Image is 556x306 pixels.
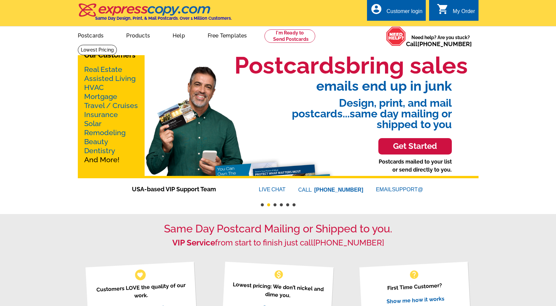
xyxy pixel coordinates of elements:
[84,65,122,74] a: Real Estate
[313,238,384,247] a: [PHONE_NUMBER]
[261,203,264,206] button: 1 of 6
[437,7,475,16] a: shopping_cart My Order
[368,280,462,293] p: First Time Customer?
[259,187,286,192] a: LIVECHAT
[259,186,271,194] font: LIVE
[84,110,118,119] a: Insurance
[162,27,196,43] a: Help
[417,40,472,47] a: [PHONE_NUMBER]
[386,26,406,46] img: help
[78,222,479,235] h1: Same Day Postcard Mailing or Shipped to you.
[84,74,136,83] a: Assisted Living
[84,128,126,137] a: Remodeling
[172,238,215,247] strong: VIP Service
[386,8,422,18] div: Customer login
[84,83,104,92] a: HVAC
[387,141,443,151] h3: Get Started
[293,203,296,206] button: 6 of 6
[218,79,452,93] span: emails end up in junk
[67,27,115,43] a: Postcards
[84,146,115,155] a: Dentistry
[406,40,472,47] span: Call
[298,186,313,194] font: CALL
[379,158,452,174] p: Postcards mailed to your list or send directly to you.
[132,185,239,194] span: USA-based VIP Support Team
[78,8,232,21] a: Same Day Design, Print, & Mail Postcards. Over 1 Million Customers.
[370,7,422,16] a: account_circle Customer login
[386,295,444,305] a: Show me how it works
[437,3,449,15] i: shopping_cart
[116,27,161,43] a: Products
[409,269,419,280] span: help
[286,203,289,206] button: 5 of 6
[422,150,556,306] iframe: LiveChat chat widget
[370,3,382,15] i: account_circle
[84,101,138,110] a: Travel / Cruises
[94,281,188,302] p: Customers LOVE the quality of our work.
[137,271,144,278] span: favorite
[280,203,283,206] button: 4 of 6
[218,93,452,130] span: Design, print, and mail postcards...same day mailing or shipped to you
[267,203,270,206] button: 2 of 6
[84,65,138,164] p: And More!
[84,137,108,146] a: Beauty
[378,130,452,158] a: Get Started
[314,187,363,193] a: [PHONE_NUMBER]
[273,203,276,206] button: 3 of 6
[406,34,475,47] span: Need help? Are you stuck?
[273,269,284,280] span: monetization_on
[84,92,117,101] a: Mortgage
[453,8,475,18] div: My Order
[376,187,424,192] a: EMAILSUPPORT@
[392,186,424,194] font: SUPPORT@
[234,51,468,79] h1: Postcards bring sales
[78,238,479,248] h2: from start to finish just call
[84,119,102,128] a: Solar
[231,280,325,301] p: Lowest pricing: We don’t nickel and dime you.
[197,27,258,43] a: Free Templates
[95,16,232,21] h4: Same Day Design, Print, & Mail Postcards. Over 1 Million Customers.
